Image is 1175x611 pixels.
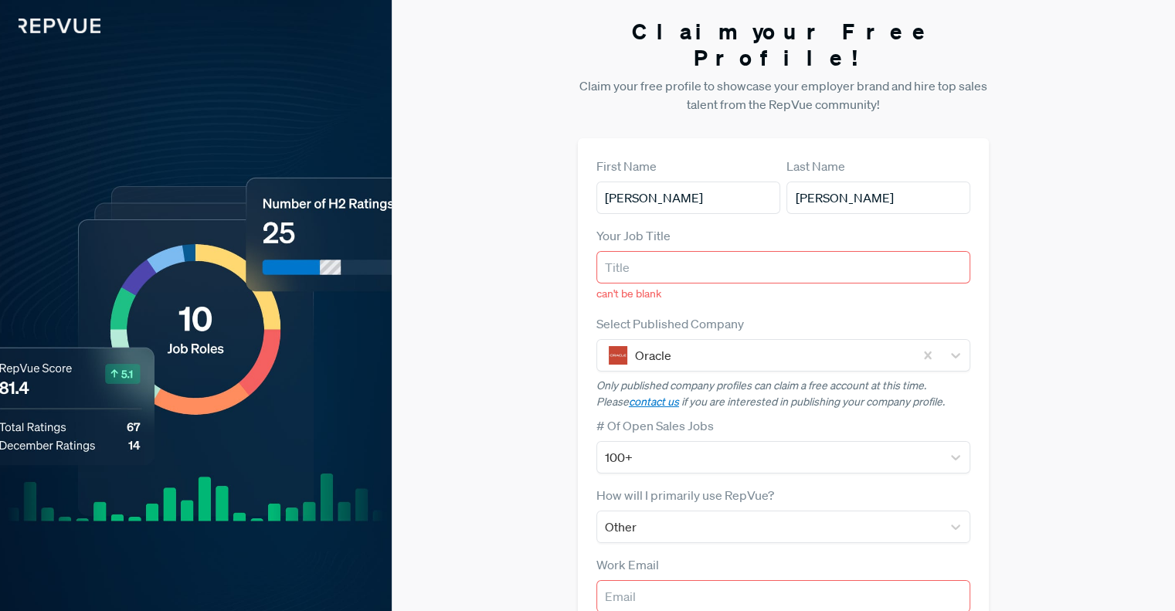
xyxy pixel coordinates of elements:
label: Work Email [596,555,659,574]
img: Oracle [609,346,627,365]
label: Last Name [786,157,845,175]
label: Your Job Title [596,226,671,245]
label: # Of Open Sales Jobs [596,416,714,435]
a: contact us [629,395,679,409]
input: Last Name [786,182,970,214]
input: Title [596,251,970,283]
p: Claim your free profile to showcase your employer brand and hire top sales talent from the RepVue... [578,76,989,114]
label: Select Published Company [596,314,744,333]
label: How will I primarily use RepVue? [596,486,774,504]
input: First Name [596,182,780,214]
span: can't be blank [596,287,661,300]
h3: Claim your Free Profile! [578,19,989,70]
p: Only published company profiles can claim a free account at this time. Please if you are interest... [596,378,970,410]
label: First Name [596,157,657,175]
